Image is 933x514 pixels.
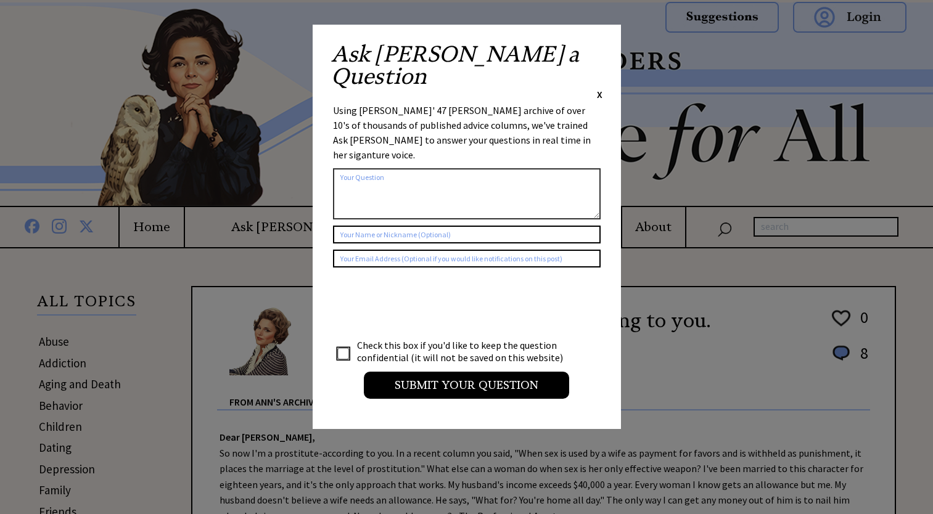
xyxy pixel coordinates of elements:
[356,338,575,364] td: Check this box if you'd like to keep the question confidential (it will not be saved on this webs...
[333,250,601,267] input: Your Email Address (Optional if you would like notifications on this post)
[333,103,601,162] div: Using [PERSON_NAME]' 47 [PERSON_NAME] archive of over 10's of thousands of published advice colum...
[331,43,602,88] h2: Ask [PERSON_NAME] a Question
[333,226,601,243] input: Your Name or Nickname (Optional)
[364,372,569,399] input: Submit your Question
[597,88,602,100] span: X
[333,280,520,328] iframe: reCAPTCHA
